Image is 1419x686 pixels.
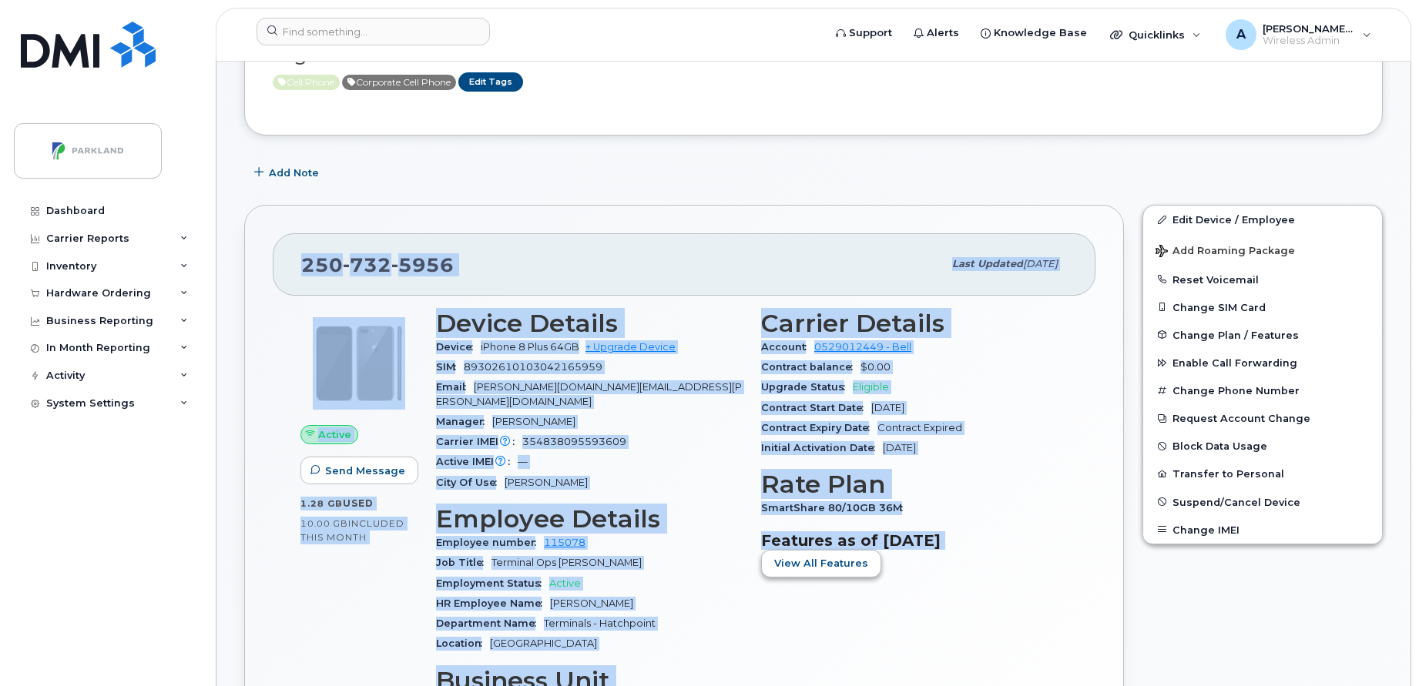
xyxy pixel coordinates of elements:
a: 115078 [544,537,585,548]
span: Suspend/Cancel Device [1172,496,1300,507]
span: Terminal Ops [PERSON_NAME] [491,557,642,568]
span: used [343,497,374,509]
span: Active [318,427,351,442]
span: Email [436,381,474,393]
span: Active IMEI [436,456,518,467]
span: Manager [436,416,492,427]
span: Upgrade Status [761,381,853,393]
span: Employment Status [436,577,549,589]
button: Request Account Change [1143,404,1382,432]
span: 5956 [391,253,454,276]
span: [DATE] [1023,258,1058,269]
span: Eligible [853,381,889,393]
button: Enable Call Forwarding [1143,349,1382,376]
span: [GEOGRAPHIC_DATA] [490,637,597,649]
span: HR Employee Name [436,597,550,609]
h3: Rate Plan [761,470,1068,498]
span: Change Plan / Features [1172,329,1299,340]
span: 354838095593609 [522,436,626,447]
span: — [518,456,528,467]
span: 732 [343,253,391,276]
span: included this month [300,517,404,543]
a: Support [825,18,903,49]
span: A [1236,25,1246,44]
span: [DATE] [871,402,904,413]
span: Wireless Admin [1263,35,1355,47]
span: Initial Activation Date [761,442,883,453]
span: Job Title [436,557,491,568]
button: Suspend/Cancel Device [1143,488,1382,516]
span: Enable Call Forwarding [1172,357,1297,369]
span: Knowledge Base [994,25,1087,41]
span: Support [849,25,892,41]
button: Reset Voicemail [1143,266,1382,293]
span: [PERSON_NAME][EMAIL_ADDRESS][PERSON_NAME][DOMAIN_NAME] [1263,22,1355,35]
span: Active [549,577,581,589]
button: Add Note [244,159,332,186]
span: City Of Use [436,477,505,488]
span: 1.28 GB [300,498,343,509]
h3: Employee Details [436,505,743,533]
span: Contract Start Date [761,402,871,413]
span: 250 [301,253,454,276]
button: Add Roaming Package [1143,234,1382,266]
button: Transfer to Personal [1143,460,1382,487]
button: Send Message [300,457,418,484]
span: Contract Expired [877,422,962,433]
span: Location [436,637,490,649]
span: [PERSON_NAME] [505,477,588,488]
span: Contract balance [761,361,860,373]
button: View All Features [761,550,881,577]
span: Terminals - Hatchpoint [544,617,656,629]
button: Change Phone Number [1143,376,1382,404]
span: [PERSON_NAME] [492,416,575,427]
span: Alerts [927,25,959,41]
span: Last updated [952,258,1023,269]
span: Device [436,341,481,353]
span: SIM [436,361,464,373]
h3: Carrier Details [761,310,1068,337]
div: Quicklinks [1099,19,1212,50]
button: Change IMEI [1143,516,1382,544]
span: $0.00 [860,361,891,373]
span: Active [273,75,340,90]
span: [DATE] [883,442,916,453]
span: Quicklinks [1129,28,1185,41]
a: Alerts [903,18,970,49]
button: Change Plan / Features [1143,321,1382,349]
img: image20231002-3703462-cz8g7o.jpeg [313,317,405,410]
span: Carrier IMEI [436,436,522,447]
input: Find something... [257,18,490,45]
span: [PERSON_NAME][DOMAIN_NAME][EMAIL_ADDRESS][PERSON_NAME][DOMAIN_NAME] [436,381,742,407]
span: 89302610103042165959 [464,361,602,373]
h3: Features as of [DATE] [761,531,1068,550]
div: Abisheik.Thiyagarajan@parkland.ca [1215,19,1382,50]
span: Contract Expiry Date [761,422,877,433]
a: 0529012449 - Bell [814,341,911,353]
span: Active [342,75,456,90]
a: Edit Tags [458,72,523,92]
span: iPhone 8 Plus 64GB [481,341,579,353]
span: Employee number [436,537,544,548]
span: Send Message [325,463,405,478]
span: Add Note [269,166,319,180]
span: [PERSON_NAME] [550,597,633,609]
h3: Device Details [436,310,743,337]
span: Account [761,341,814,353]
span: Add Roaming Package [1156,245,1295,259]
a: + Upgrade Device [585,341,676,353]
span: 10.00 GB [300,518,348,529]
span: View All Features [774,556,868,571]
span: SmartShare 80/10GB 36M [761,502,911,514]
a: Knowledge Base [970,18,1098,49]
a: Edit Device / Employee [1143,206,1382,233]
span: Department Name [436,617,544,629]
button: Block Data Usage [1143,432,1382,460]
button: Change SIM Card [1143,293,1382,321]
h3: Tags List [273,46,1354,65]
